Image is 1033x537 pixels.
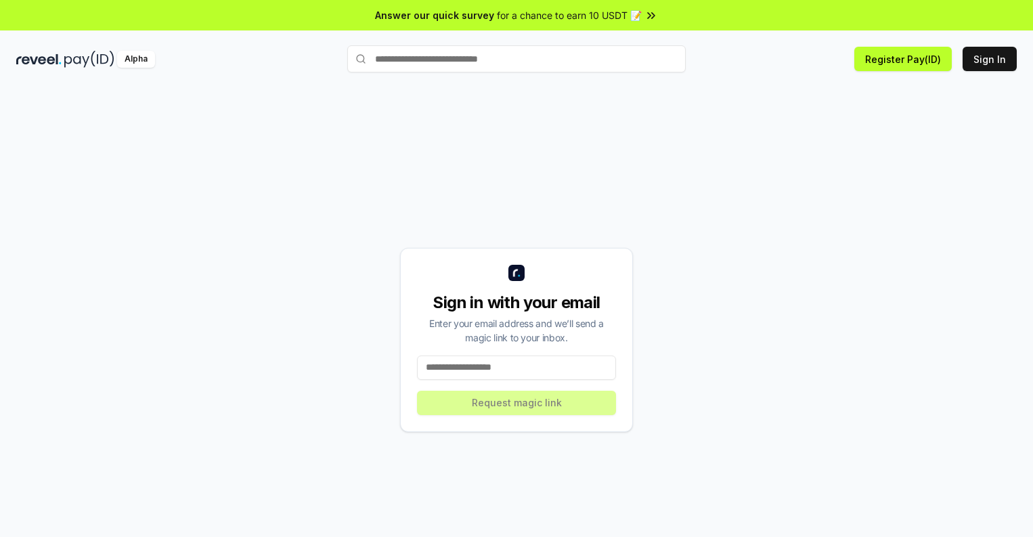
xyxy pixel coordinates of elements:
div: Sign in with your email [417,292,616,314]
div: Alpha [117,51,155,68]
div: Enter your email address and we’ll send a magic link to your inbox. [417,316,616,345]
button: Register Pay(ID) [854,47,952,71]
button: Sign In [963,47,1017,71]
img: pay_id [64,51,114,68]
span: Answer our quick survey [375,8,494,22]
img: reveel_dark [16,51,62,68]
img: logo_small [508,265,525,281]
span: for a chance to earn 10 USDT 📝 [497,8,642,22]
